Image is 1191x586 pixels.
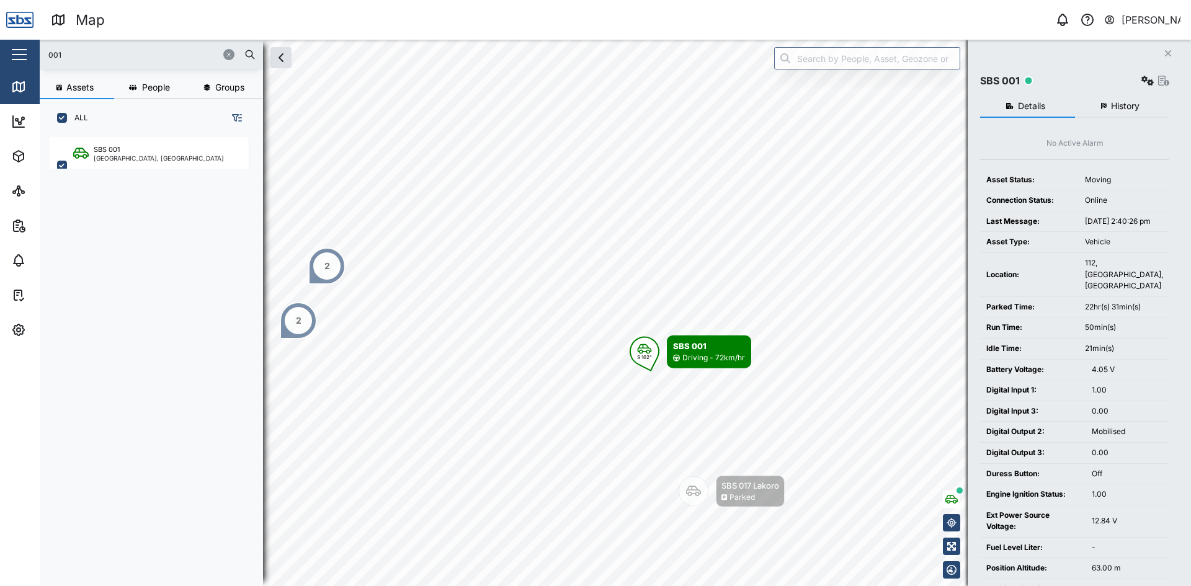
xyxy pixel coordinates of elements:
div: Idle Time: [986,343,1073,355]
div: Map marker [679,476,785,507]
input: Search by People, Asset, Geozone or Place [774,47,960,69]
div: Off [1092,468,1163,480]
button: [PERSON_NAME] [1104,11,1181,29]
div: - [1092,542,1163,554]
div: Dashboard [32,115,88,128]
div: Location: [986,269,1073,281]
div: Settings [32,323,76,337]
div: [DATE] 2:40:26 pm [1085,216,1163,228]
canvas: Map [40,40,1191,586]
div: Tasks [32,288,66,302]
div: Parked Time: [986,301,1073,313]
div: 1.00 [1092,489,1163,500]
div: 112, [GEOGRAPHIC_DATA], [GEOGRAPHIC_DATA] [1085,257,1163,292]
div: No Active Alarm [1046,138,1104,149]
div: 2 [296,314,301,327]
div: 1.00 [1092,384,1163,396]
div: S 162° [637,355,652,360]
div: Driving - 72km/hr [682,352,745,364]
div: Run Time: [986,322,1073,334]
div: Map marker [280,302,317,339]
div: Fuel Level Liter: [986,542,1079,554]
img: Main Logo [6,6,33,33]
div: grid [50,133,262,576]
div: Sites [32,184,62,198]
div: SBS 001 [980,73,1020,89]
div: Mobilised [1092,426,1163,438]
div: 63.00 m [1092,562,1163,574]
div: Moving [1085,174,1163,186]
div: Engine Ignition Status: [986,489,1079,500]
div: Online [1085,195,1163,206]
div: [GEOGRAPHIC_DATA], [GEOGRAPHIC_DATA] [94,155,224,161]
div: Duress Button: [986,468,1079,480]
div: Reports [32,219,74,233]
div: Battery Voltage: [986,364,1079,376]
input: Search assets or drivers [47,45,256,64]
div: Digital Output 3: [986,447,1079,459]
div: Parked [729,492,755,504]
span: History [1111,102,1140,110]
div: 2 [324,259,330,273]
label: ALL [67,113,88,123]
div: Digital Input 3: [986,406,1079,417]
div: Asset Type: [986,236,1073,248]
div: SBS 001 [673,340,745,352]
div: SBS 001 [94,144,120,155]
span: Details [1018,102,1045,110]
div: 4.05 V [1092,364,1163,376]
div: 21min(s) [1085,343,1163,355]
div: Map [32,80,60,94]
div: [PERSON_NAME] [1122,12,1181,28]
div: Assets [32,149,71,163]
div: SBS 017 Lakoro [721,479,779,492]
div: Alarms [32,254,71,267]
div: 0.00 [1092,406,1163,417]
div: 12.84 V [1092,515,1163,527]
div: Map marker [630,335,751,368]
div: Map marker [308,247,346,285]
span: Groups [215,83,244,92]
div: Connection Status: [986,195,1073,206]
div: 22hr(s) 31min(s) [1085,301,1163,313]
span: People [142,83,170,92]
span: Assets [66,83,94,92]
div: 50min(s) [1085,322,1163,334]
div: Asset Status: [986,174,1073,186]
div: Ext Power Source Voltage: [986,510,1079,533]
div: Last Message: [986,216,1073,228]
div: Position Altitude: [986,562,1079,574]
div: 0.00 [1092,447,1163,459]
div: Vehicle [1085,236,1163,248]
div: Digital Input 1: [986,384,1079,396]
div: Digital Output 2: [986,426,1079,438]
div: Map [76,9,105,31]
